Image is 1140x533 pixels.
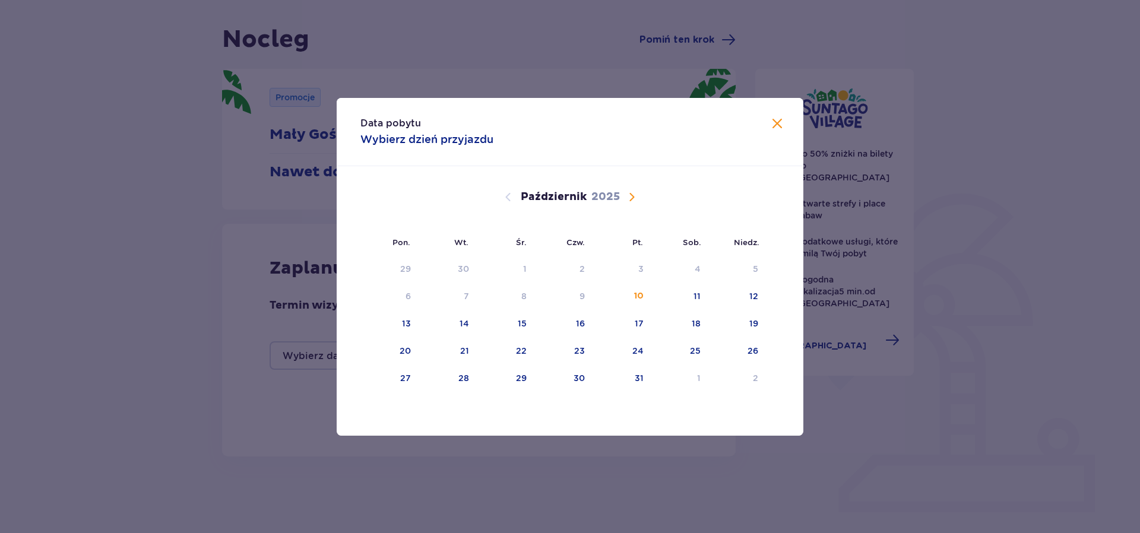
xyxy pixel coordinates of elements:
td: 11 [652,284,710,310]
td: 31 [593,366,652,392]
td: 21 [419,338,478,364]
td: Data niedostępna. niedziela, 5 października 2025 [709,256,767,283]
td: Data niedostępna. czwartek, 2 października 2025 [535,256,594,283]
div: 4 [695,263,701,275]
div: 9 [579,290,585,302]
div: 8 [521,290,527,302]
button: Zamknij [770,117,784,132]
p: Wybierz dzień przyjazdu [360,132,493,147]
td: Data niedostępna. wtorek, 30 września 2025 [419,256,478,283]
div: 2 [579,263,585,275]
div: 2 [753,372,758,384]
td: Data niedostępna. poniedziałek, 29 września 2025 [360,256,419,283]
button: Poprzedni miesiąc [501,190,515,204]
small: Pon. [392,237,410,247]
div: 3 [638,263,644,275]
div: 17 [635,318,644,329]
td: 15 [477,311,535,337]
small: Śr. [516,237,527,247]
div: 30 [458,263,469,275]
small: Niedz. [734,237,759,247]
td: Data niedostępna. środa, 8 października 2025 [477,284,535,310]
div: 22 [516,345,527,357]
td: 26 [709,338,767,364]
td: 12 [709,284,767,310]
td: 18 [652,311,710,337]
div: 16 [576,318,585,329]
div: 19 [749,318,758,329]
small: Czw. [566,237,585,247]
div: 5 [753,263,758,275]
div: 24 [632,345,644,357]
td: 25 [652,338,710,364]
div: 20 [400,345,411,357]
td: 30 [535,366,594,392]
div: 31 [635,372,644,384]
div: 30 [574,372,585,384]
td: 10 [593,284,652,310]
td: Data niedostępna. czwartek, 9 października 2025 [535,284,594,310]
div: 27 [400,372,411,384]
div: 1 [523,263,527,275]
td: 28 [419,366,478,392]
div: 26 [748,345,758,357]
div: 12 [749,290,758,302]
td: 1 [652,366,710,392]
td: 13 [360,311,419,337]
div: 15 [518,318,527,329]
td: 19 [709,311,767,337]
small: Wt. [454,237,468,247]
div: 1 [697,372,701,384]
div: 6 [406,290,411,302]
small: Pt. [632,237,643,247]
td: Data niedostępna. wtorek, 7 października 2025 [419,284,478,310]
td: Data niedostępna. poniedziałek, 6 października 2025 [360,284,419,310]
div: 18 [692,318,701,329]
div: 21 [460,345,469,357]
div: 7 [464,290,469,302]
small: Sob. [683,237,701,247]
td: Data niedostępna. sobota, 4 października 2025 [652,256,710,283]
td: 27 [360,366,419,392]
td: 24 [593,338,652,364]
td: 23 [535,338,594,364]
div: 11 [693,290,701,302]
td: Data niedostępna. środa, 1 października 2025 [477,256,535,283]
td: 14 [419,311,478,337]
td: 22 [477,338,535,364]
td: 2 [709,366,767,392]
td: 16 [535,311,594,337]
p: Październik [521,190,587,204]
div: 29 [516,372,527,384]
div: 25 [690,345,701,357]
div: 23 [574,345,585,357]
div: 28 [458,372,469,384]
div: 10 [634,290,644,302]
td: 29 [477,366,535,392]
div: 14 [460,318,469,329]
button: Następny miesiąc [625,190,639,204]
div: 29 [400,263,411,275]
td: 20 [360,338,419,364]
p: Data pobytu [360,117,421,130]
p: 2025 [591,190,620,204]
td: Data niedostępna. piątek, 3 października 2025 [593,256,652,283]
div: 13 [402,318,411,329]
td: 17 [593,311,652,337]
